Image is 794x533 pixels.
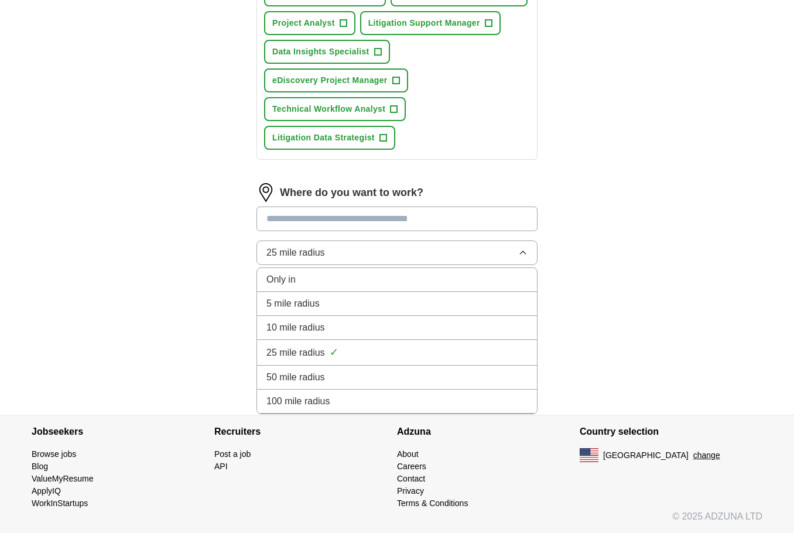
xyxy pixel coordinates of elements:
[214,462,228,471] a: API
[272,17,335,29] span: Project Analyst
[264,97,406,121] button: Technical Workflow Analyst
[272,74,388,87] span: eDiscovery Project Manager
[266,346,325,360] span: 25 mile radius
[266,246,325,260] span: 25 mile radius
[397,474,425,483] a: Contact
[266,370,325,384] span: 50 mile radius
[693,449,720,462] button: change
[22,510,772,533] div: © 2025 ADZUNA LTD
[397,498,468,508] a: Terms & Conditions
[272,103,385,115] span: Technical Workflow Analyst
[397,462,426,471] a: Careers
[256,240,538,265] button: 25 mile radius
[266,297,320,311] span: 5 mile radius
[32,486,61,496] a: ApplyIQ
[266,273,296,287] span: Only in
[330,345,338,360] span: ✓
[397,449,419,459] a: About
[280,185,423,201] label: Where do you want to work?
[272,46,369,58] span: Data Insights Specialist
[264,11,355,35] button: Project Analyst
[32,474,94,483] a: ValueMyResume
[266,394,330,408] span: 100 mile radius
[397,486,424,496] a: Privacy
[368,17,480,29] span: Litigation Support Manager
[264,40,390,64] button: Data Insights Specialist
[214,449,251,459] a: Post a job
[264,68,408,92] button: eDiscovery Project Manager
[256,183,275,202] img: location.png
[360,11,501,35] button: Litigation Support Manager
[272,132,375,144] span: Litigation Data Strategist
[580,415,762,448] h4: Country selection
[32,449,76,459] a: Browse jobs
[264,126,395,150] button: Litigation Data Strategist
[32,462,48,471] a: Blog
[603,449,689,462] span: [GEOGRAPHIC_DATA]
[32,498,88,508] a: WorkInStartups
[580,448,598,462] img: US flag
[266,321,325,335] span: 10 mile radius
